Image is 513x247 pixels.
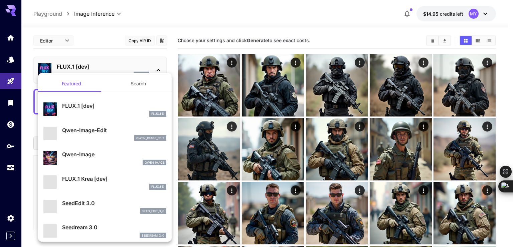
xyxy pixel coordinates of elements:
p: qwen_image_edit [136,136,164,141]
p: seedream_3_0 [142,233,164,238]
p: FLUX.1 D [151,111,164,116]
div: SeedEdit 3.0seed_edit_3_0 [43,196,166,217]
p: Qwen-Image-Edit [62,126,166,134]
button: Search [105,76,172,92]
p: FLUX.1 Krea [dev] [62,175,166,183]
div: Qwen-ImageQwen Image [43,148,166,168]
p: Qwen Image [145,160,164,165]
div: FLUX.1 Krea [dev]FLUX.1 D [43,172,166,192]
div: Seedream 3.0seedream_3_0 [43,221,166,241]
p: FLUX.1 [dev] [62,102,166,110]
button: Featured [38,76,105,92]
p: Qwen-Image [62,150,166,158]
p: FLUX.1 D [151,184,164,189]
p: SeedEdit 3.0 [62,199,166,207]
p: Seedream 3.0 [62,223,166,231]
div: Qwen-Image-Editqwen_image_edit [43,123,166,144]
p: seed_edit_3_0 [142,209,164,214]
div: FLUX.1 [dev]FLUX.1 D [43,99,166,119]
